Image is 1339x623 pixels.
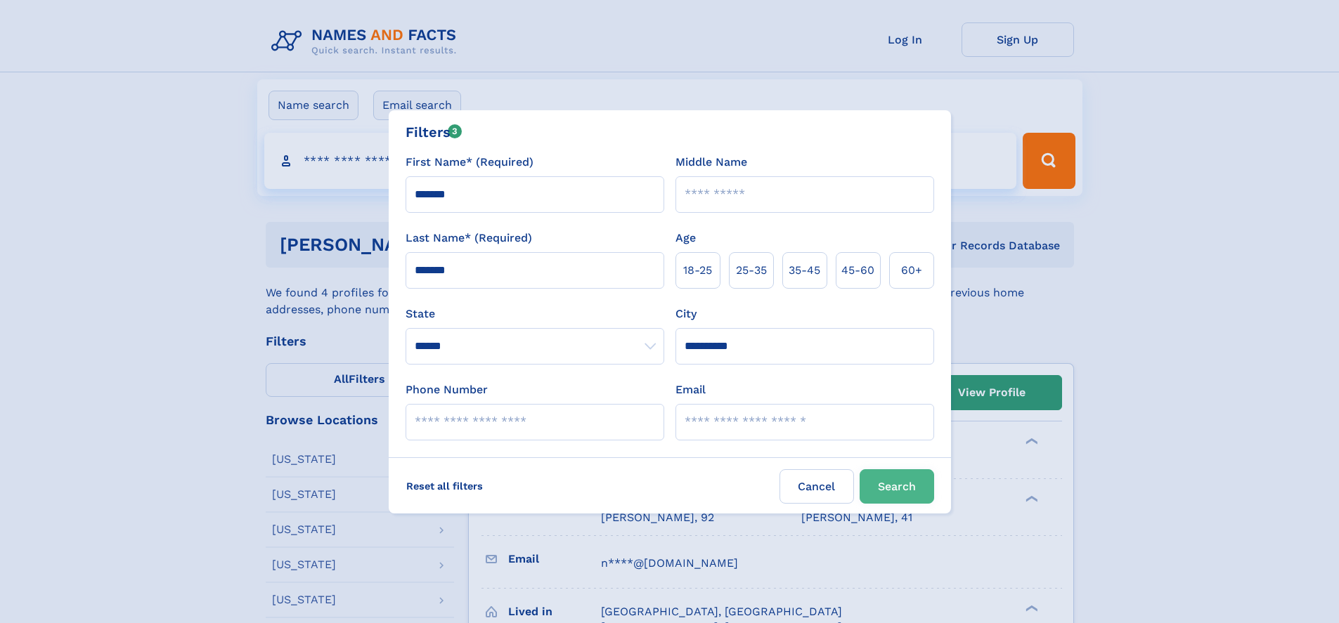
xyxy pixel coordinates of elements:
[675,306,697,322] label: City
[736,262,767,279] span: 25‑35
[675,154,747,171] label: Middle Name
[789,262,820,279] span: 35‑45
[675,381,706,398] label: Email
[675,230,696,247] label: Age
[841,262,874,279] span: 45‑60
[406,230,532,247] label: Last Name* (Required)
[406,306,664,322] label: State
[406,122,462,143] div: Filters
[860,469,934,504] button: Search
[780,469,854,504] label: Cancel
[901,262,922,279] span: 60+
[406,381,488,398] label: Phone Number
[406,154,533,171] label: First Name* (Required)
[397,469,492,503] label: Reset all filters
[683,262,712,279] span: 18‑25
